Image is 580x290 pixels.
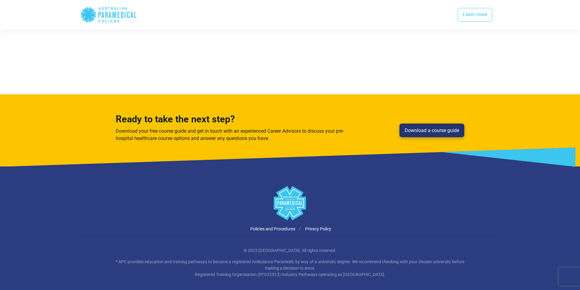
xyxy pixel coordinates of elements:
p: * APC provides education and training pathways to become a registered Ambulance Paramedic by way ... [112,259,468,278]
p: © 2025 [GEOGRAPHIC_DATA]. All rights reserved. [112,247,468,254]
div: Australian Paramedical College [81,5,137,25]
a: Privacy Policy [305,226,331,231]
a: Policies and Procedures [250,226,295,231]
a: Learn more [458,8,492,22]
h3: Ready to take the next step? [116,114,346,125]
a: Download a course guide [399,124,464,138]
p: Download your free course guide and get in touch with an experienced Career Advisors to discuss y... [116,128,346,142]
